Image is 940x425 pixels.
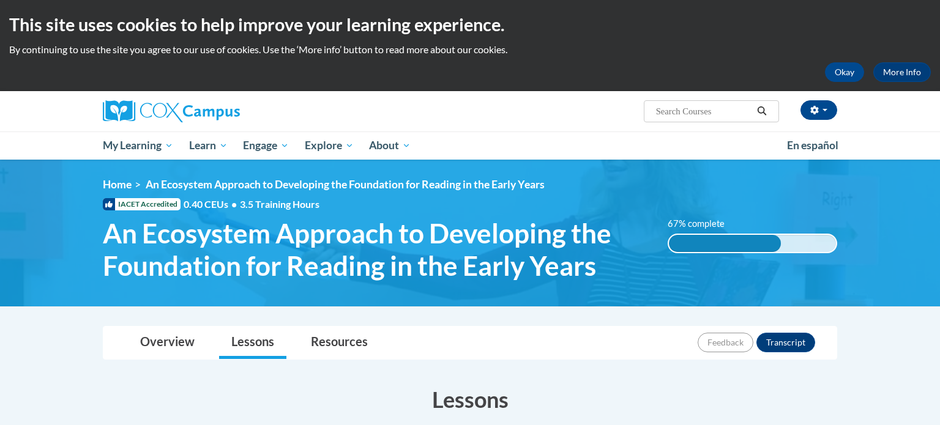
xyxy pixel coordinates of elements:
[668,217,738,231] label: 67% complete
[362,131,419,160] a: About
[698,333,753,352] button: Feedback
[9,43,931,56] p: By continuing to use the site you agree to our use of cookies. Use the ‘More info’ button to read...
[103,198,181,210] span: IACET Accredited
[655,104,753,119] input: Search Courses
[756,333,815,352] button: Transcript
[800,100,837,120] button: Account Settings
[103,384,837,415] h3: Lessons
[219,327,286,359] a: Lessons
[9,12,931,37] h2: This site uses cookies to help improve your learning experience.
[297,131,362,160] a: Explore
[103,138,173,153] span: My Learning
[825,62,864,82] button: Okay
[787,139,838,152] span: En español
[669,235,781,252] div: 67% complete
[240,198,319,210] span: 3.5 Training Hours
[181,131,236,160] a: Learn
[299,327,380,359] a: Resources
[103,100,335,122] a: Cox Campus
[184,198,240,211] span: 0.40 CEUs
[243,138,289,153] span: Engage
[779,133,846,158] a: En español
[146,178,545,191] span: An Ecosystem Approach to Developing the Foundation for Reading in the Early Years
[873,62,931,82] a: More Info
[753,104,771,119] button: Search
[103,217,649,282] span: An Ecosystem Approach to Developing the Foundation for Reading in the Early Years
[103,178,132,191] a: Home
[128,327,207,359] a: Overview
[369,138,411,153] span: About
[95,131,181,160] a: My Learning
[235,131,297,160] a: Engage
[189,138,228,153] span: Learn
[305,138,354,153] span: Explore
[103,100,240,122] img: Cox Campus
[231,198,237,210] span: •
[84,131,856,160] div: Main menu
